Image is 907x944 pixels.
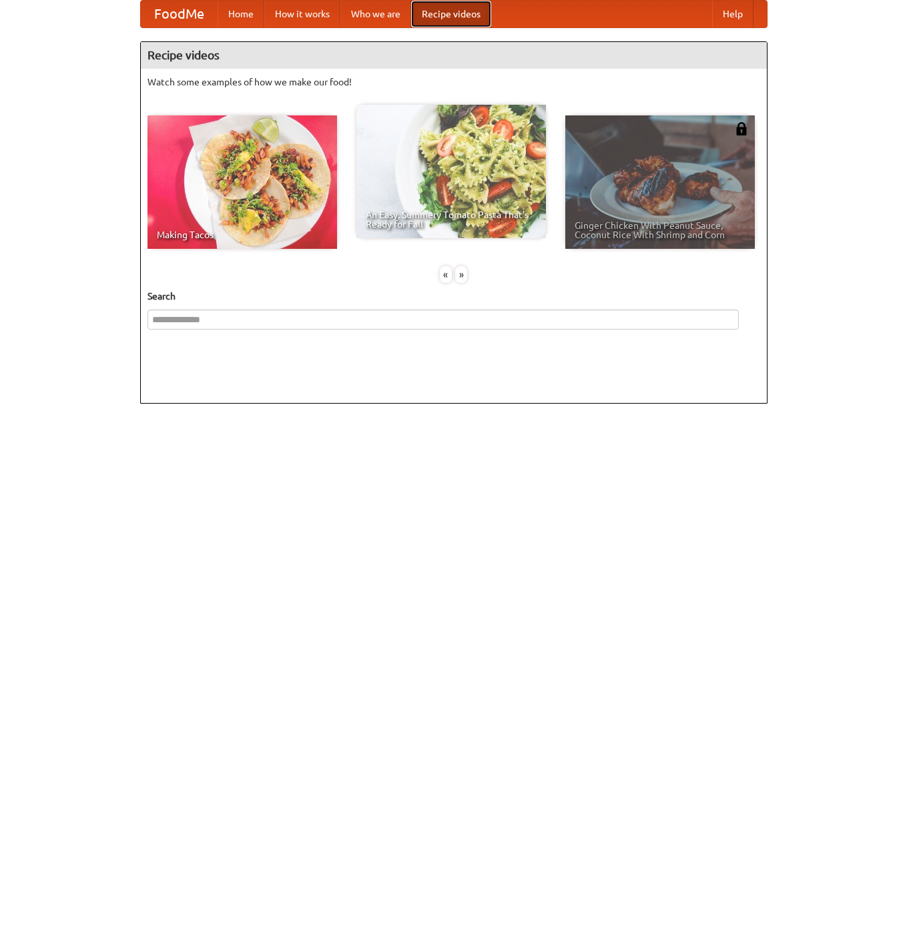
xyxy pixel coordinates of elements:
p: Watch some examples of how we make our food! [147,75,760,89]
div: « [440,266,452,283]
span: An Easy, Summery Tomato Pasta That's Ready for Fall [366,210,537,229]
a: Home [218,1,264,27]
a: Making Tacos [147,115,337,249]
a: Who we are [340,1,411,27]
h5: Search [147,290,760,303]
div: » [455,266,467,283]
img: 483408.png [735,122,748,135]
a: Help [712,1,753,27]
span: Making Tacos [157,230,328,240]
h4: Recipe videos [141,42,767,69]
a: How it works [264,1,340,27]
a: FoodMe [141,1,218,27]
a: Recipe videos [411,1,491,27]
a: An Easy, Summery Tomato Pasta That's Ready for Fall [356,105,546,238]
